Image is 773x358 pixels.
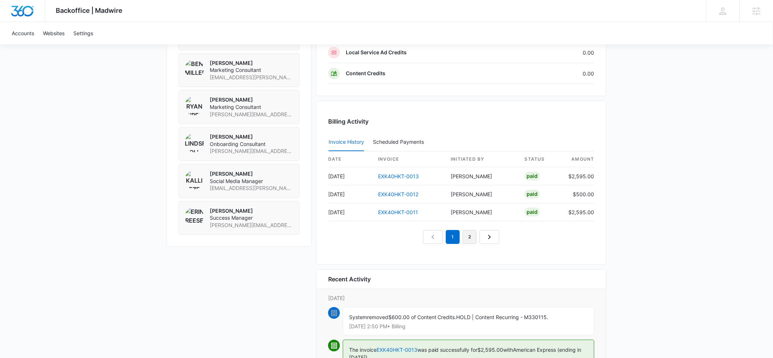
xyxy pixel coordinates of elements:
th: amount [563,151,594,167]
span: System [349,314,367,320]
th: date [328,151,372,167]
span: [EMAIL_ADDRESS][PERSON_NAME][DOMAIN_NAME] [210,185,293,192]
p: [PERSON_NAME] [210,133,293,140]
span: Social Media Manager [210,178,293,185]
span: $2,595.00 [478,347,503,353]
span: Onboarding Consultant [210,140,293,148]
span: [EMAIL_ADDRESS][PERSON_NAME][DOMAIN_NAME] [210,74,293,81]
td: [DATE] [328,203,372,221]
th: Initiated By [445,151,519,167]
img: Ben Miller [185,59,204,78]
span: Marketing Consultant [210,103,293,111]
p: [PERSON_NAME] [210,207,293,215]
td: 0.00 [517,42,594,63]
span: with [503,347,513,353]
a: Websites [39,22,69,44]
div: Paid [525,172,540,180]
span: HOLD | Content Recurring - M330115. [457,314,549,320]
span: Marketing Consultant [210,66,293,74]
h6: Recent Activity [328,275,371,284]
p: [DATE] [328,294,594,302]
span: $600.00 of Content Credits. [388,314,457,320]
div: Scheduled Payments [373,139,427,145]
p: Local Service Ad Credits [346,49,407,56]
img: Ryan Sipes [185,96,204,115]
td: [DATE] [328,185,372,203]
span: removed [367,314,388,320]
p: [PERSON_NAME] [210,59,293,67]
td: $2,595.00 [563,167,594,185]
img: Lindsey Collett [185,133,204,152]
span: The invoice [349,347,377,353]
div: Paid [525,208,540,216]
a: Accounts [7,22,39,44]
p: [DATE] 2:50 PM • Billing [349,324,588,329]
a: Settings [69,22,98,44]
a: EXK40HKT-0011 [378,209,418,215]
h3: Billing Activity [328,117,594,126]
a: Next Page [480,230,499,244]
td: $500.00 [563,185,594,203]
span: [PERSON_NAME][EMAIL_ADDRESS][PERSON_NAME][DOMAIN_NAME] [210,111,293,118]
nav: Pagination [423,230,499,244]
em: 1 [446,230,460,244]
th: status [519,151,563,167]
span: Backoffice | Madwire [56,7,123,14]
p: [PERSON_NAME] [210,96,293,103]
a: EXK40HKT-0013 [377,347,417,353]
span: [PERSON_NAME][EMAIL_ADDRESS][DOMAIN_NAME] [210,222,293,229]
span: Success Manager [210,214,293,222]
th: invoice [372,151,445,167]
td: [PERSON_NAME] [445,203,519,221]
p: [PERSON_NAME] [210,170,293,178]
td: [PERSON_NAME] [445,185,519,203]
td: [PERSON_NAME] [445,167,519,185]
a: Page 2 [463,230,477,244]
a: EXK40HKT-0012 [378,191,418,197]
img: Kalli Pezel [185,170,204,189]
td: $2,595.00 [563,203,594,221]
button: Invoice History [329,134,364,151]
span: was paid successfully for [417,347,478,353]
span: [PERSON_NAME][EMAIL_ADDRESS][PERSON_NAME][DOMAIN_NAME] [210,147,293,155]
td: [DATE] [328,167,372,185]
a: EXK40HKT-0013 [378,173,419,179]
td: 0.00 [517,63,594,84]
img: Erin Reese [185,207,204,226]
p: Content Credits [346,70,385,77]
div: Paid [525,190,540,198]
